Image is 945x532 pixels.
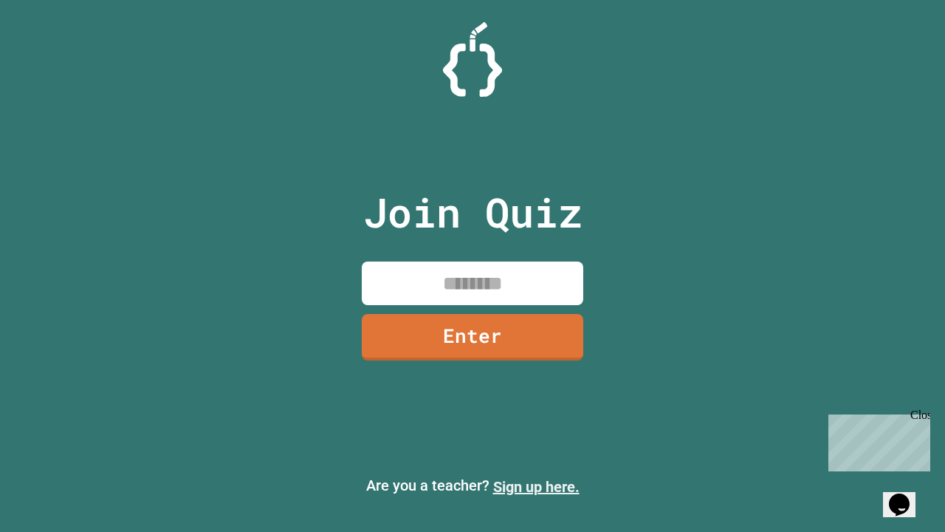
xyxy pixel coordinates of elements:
iframe: chat widget [883,473,930,517]
p: Join Quiz [363,182,583,243]
div: Chat with us now!Close [6,6,102,94]
img: Logo.svg [443,22,502,97]
a: Enter [362,314,583,361]
p: Are you a teacher? [12,474,933,498]
iframe: chat widget [822,409,930,471]
a: Sign up here. [493,478,580,496]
